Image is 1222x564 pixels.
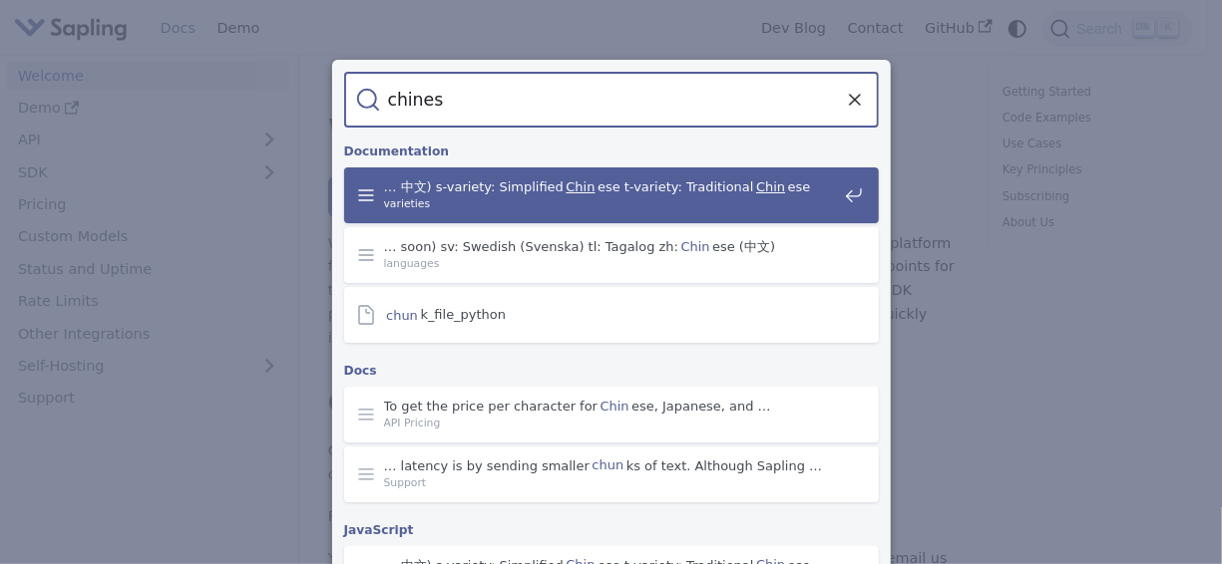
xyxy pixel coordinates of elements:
span: varieties [384,195,837,212]
span: … soon) sv: Swedish (Svenska) tl: Tagalog zh: ese (中文) [384,238,837,255]
mark: Chin [598,396,631,416]
span: Support [384,474,837,491]
mark: chun [590,455,626,475]
button: Clear the query [843,88,867,112]
span: To get the price per character for ese, Japanese, and … [384,398,837,415]
mark: Chin [753,176,787,196]
mark: chun [384,305,421,325]
span: … 中文) s-variety: Simplified ese t-variety: Traditional ese [384,178,837,195]
mark: Chin [678,236,712,256]
mark: Chin [564,176,598,196]
div: Docs [340,347,883,387]
a: … soon) sv: Swedish (Svenska) tl: Tagalog zh:Chinese (中文)languages [344,227,879,283]
a: chunk_file_python [344,287,879,343]
div: Documentation [340,128,883,167]
input: Search docs [380,72,843,128]
a: … latency is by sending smallerchunks of text. Although Sapling …Support [344,446,879,502]
div: JavaScript [340,506,883,546]
span: k_file_python [384,306,837,323]
span: … latency is by sending smaller ks of text. Although Sapling … [384,457,837,474]
a: … 中文) s-variety: SimplifiedChinese t-variety: TraditionalChinesevarieties [344,167,879,223]
span: languages [384,255,837,272]
a: To get the price per character forChinese, Japanese, and …API Pricing [344,387,879,442]
span: API Pricing [384,415,837,431]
